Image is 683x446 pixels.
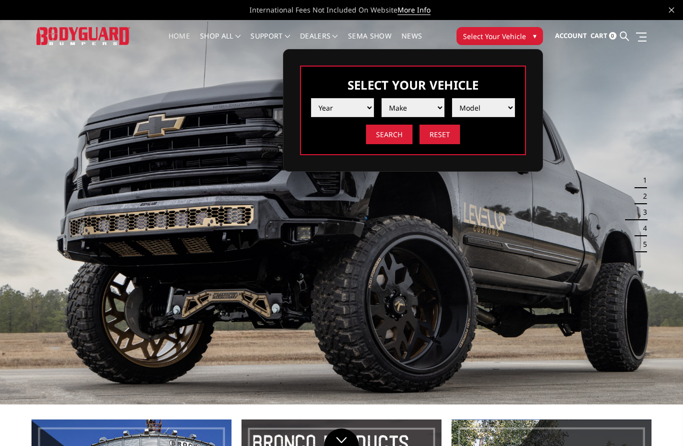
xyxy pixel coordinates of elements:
[300,33,338,52] a: Dealers
[348,33,391,52] a: SEMA Show
[637,220,647,236] button: 4 of 5
[590,23,616,50] a: Cart 0
[463,31,526,42] span: Select Your Vehicle
[381,98,444,117] select: Please select the value from list.
[401,33,422,52] a: News
[637,204,647,220] button: 3 of 5
[168,33,190,52] a: Home
[555,23,587,50] a: Account
[250,33,290,52] a: Support
[200,33,240,52] a: shop all
[36,27,130,46] img: BODYGUARD BUMPERS
[533,31,536,41] span: ▾
[637,236,647,252] button: 5 of 5
[456,27,543,45] button: Select Your Vehicle
[637,188,647,204] button: 2 of 5
[311,77,515,93] h3: Select Your Vehicle
[419,125,460,144] input: Reset
[555,31,587,40] span: Account
[590,31,607,40] span: Cart
[366,125,412,144] input: Search
[397,5,430,15] a: More Info
[637,172,647,188] button: 1 of 5
[311,98,374,117] select: Please select the value from list.
[609,32,616,40] span: 0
